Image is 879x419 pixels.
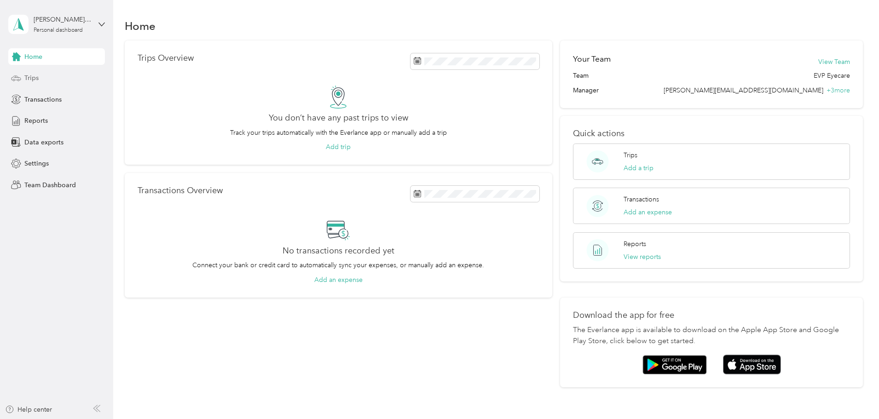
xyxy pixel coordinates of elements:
iframe: Everlance-gr Chat Button Frame [827,367,879,419]
h2: No transactions recorded yet [283,246,394,256]
button: Add an expense [314,275,363,285]
span: Data exports [24,138,64,147]
span: + 3 more [827,86,850,94]
p: Trips [624,150,637,160]
h1: Home [125,21,156,31]
span: EVP Eyecare [814,71,850,80]
p: Connect your bank or credit card to automatically sync your expenses, or manually add an expense. [192,260,484,270]
p: Trips Overview [138,53,194,63]
p: Track your trips automatically with the Everlance app or manually add a trip [230,128,447,138]
button: Help center [5,405,52,414]
span: Team [573,71,589,80]
span: Team Dashboard [24,180,76,190]
p: Transactions Overview [138,186,223,195]
button: Add trip [326,142,351,152]
p: Reports [624,239,646,249]
span: Transactions [24,95,62,104]
p: Quick actions [573,129,850,138]
span: Reports [24,116,48,126]
h2: You don’t have any past trips to view [269,113,408,123]
span: Manager [573,86,599,95]
img: Google play [642,355,707,374]
button: View Team [818,57,850,67]
p: Transactions [624,195,659,204]
p: Download the app for free [573,310,850,320]
div: [PERSON_NAME][EMAIL_ADDRESS][PERSON_NAME][DOMAIN_NAME] [34,15,91,24]
img: App store [723,355,781,374]
button: View reports [624,252,661,262]
button: Add an expense [624,207,672,217]
p: The Everlance app is available to download on the Apple App Store and Google Play Store, click be... [573,325,850,347]
h2: Your Team [573,53,611,65]
span: Home [24,52,42,62]
button: Add a trip [624,163,653,173]
div: Personal dashboard [34,28,83,33]
span: [PERSON_NAME][EMAIL_ADDRESS][DOMAIN_NAME] [664,86,823,94]
span: Trips [24,73,39,83]
span: Settings [24,159,49,168]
